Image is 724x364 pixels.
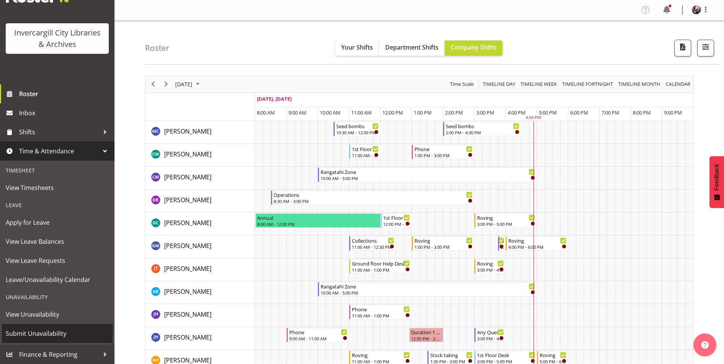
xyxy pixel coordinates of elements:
span: Department Shifts [385,43,439,52]
button: Filter Shifts [697,40,714,56]
a: View Unavailability [2,305,113,324]
a: View Timesheets [2,178,113,197]
div: Invercargill City Libraries & Archives [13,27,101,50]
a: Submit Unavailability [2,324,113,343]
span: Leave/Unavailability Calendar [6,274,109,285]
span: View Leave Balances [6,236,109,247]
a: Apply for Leave [2,213,113,232]
span: Submit Unavailability [6,328,109,339]
div: Leave [2,197,113,213]
a: View Leave Requests [2,251,113,270]
button: Company Shifts [445,40,503,56]
img: keyu-chenf658e1896ed4c5c14a0b283e0d53a179.png [692,5,701,14]
span: View Unavailability [6,309,109,320]
span: View Leave Requests [6,255,109,266]
img: help-xxl-2.png [701,341,709,349]
span: Your Shifts [341,43,373,52]
span: View Timesheets [6,182,109,193]
div: Timesheet [2,163,113,178]
span: Inbox [19,107,111,119]
span: Apply for Leave [6,217,109,228]
h4: Roster [145,43,169,52]
span: Finance & Reporting [19,349,99,360]
span: Roster [19,88,111,100]
button: Feedback - Show survey [709,156,724,208]
span: Time & Attendance [19,145,99,157]
a: Leave/Unavailability Calendar [2,270,113,289]
div: Unavailability [2,289,113,305]
button: Your Shifts [335,40,379,56]
button: Department Shifts [379,40,445,56]
span: Company Shifts [451,43,497,52]
span: Shifts [19,126,99,138]
a: View Leave Balances [2,232,113,251]
span: Feedback [713,164,720,190]
button: Download a PDF of the roster for the current day [674,40,691,56]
